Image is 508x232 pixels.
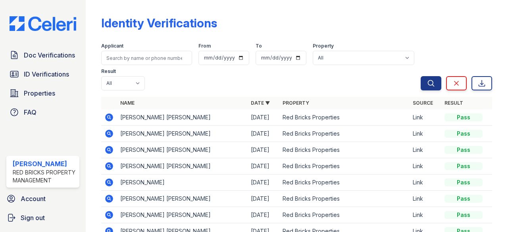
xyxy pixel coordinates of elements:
[6,104,79,120] a: FAQ
[6,85,79,101] a: Properties
[444,195,483,203] div: Pass
[248,158,279,174] td: [DATE]
[117,174,247,191] td: [PERSON_NAME]
[410,174,441,191] td: Link
[313,43,334,49] label: Property
[24,50,75,60] span: Doc Verifications
[101,51,192,65] input: Search by name or phone number
[279,142,410,158] td: Red Bricks Properties
[101,16,217,30] div: Identity Verifications
[120,100,135,106] a: Name
[248,207,279,223] td: [DATE]
[6,66,79,82] a: ID Verifications
[198,43,211,49] label: From
[13,169,76,184] div: Red Bricks Property Management
[279,158,410,174] td: Red Bricks Properties
[248,191,279,207] td: [DATE]
[410,191,441,207] td: Link
[21,213,45,222] span: Sign out
[410,126,441,142] td: Link
[117,126,247,142] td: [PERSON_NAME] [PERSON_NAME]
[444,130,483,138] div: Pass
[117,109,247,126] td: [PERSON_NAME] [PERSON_NAME]
[279,109,410,126] td: Red Bricks Properties
[3,210,83,226] a: Sign out
[117,158,247,174] td: [PERSON_NAME] [PERSON_NAME]
[413,100,433,106] a: Source
[248,142,279,158] td: [DATE]
[410,207,441,223] td: Link
[410,158,441,174] td: Link
[444,113,483,121] div: Pass
[101,43,123,49] label: Applicant
[279,207,410,223] td: Red Bricks Properties
[24,69,69,79] span: ID Verifications
[444,178,483,186] div: Pass
[279,191,410,207] td: Red Bricks Properties
[283,100,309,106] a: Property
[3,191,83,207] a: Account
[279,126,410,142] td: Red Bricks Properties
[21,194,46,203] span: Account
[248,109,279,126] td: [DATE]
[24,88,55,98] span: Properties
[117,142,247,158] td: [PERSON_NAME] [PERSON_NAME]
[117,191,247,207] td: [PERSON_NAME] [PERSON_NAME]
[251,100,270,106] a: Date ▼
[248,174,279,191] td: [DATE]
[101,68,116,75] label: Result
[410,109,441,126] td: Link
[444,146,483,154] div: Pass
[410,142,441,158] td: Link
[444,211,483,219] div: Pass
[13,159,76,169] div: [PERSON_NAME]
[3,16,83,31] img: CE_Logo_Blue-a8612792a0a2168367f1c8372b55b34899dd931a85d93a1a3d3e32e68fde9ad4.png
[279,174,410,191] td: Red Bricks Properties
[117,207,247,223] td: [PERSON_NAME] [PERSON_NAME]
[24,107,37,117] span: FAQ
[256,43,262,49] label: To
[444,162,483,170] div: Pass
[444,100,463,106] a: Result
[248,126,279,142] td: [DATE]
[6,47,79,63] a: Doc Verifications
